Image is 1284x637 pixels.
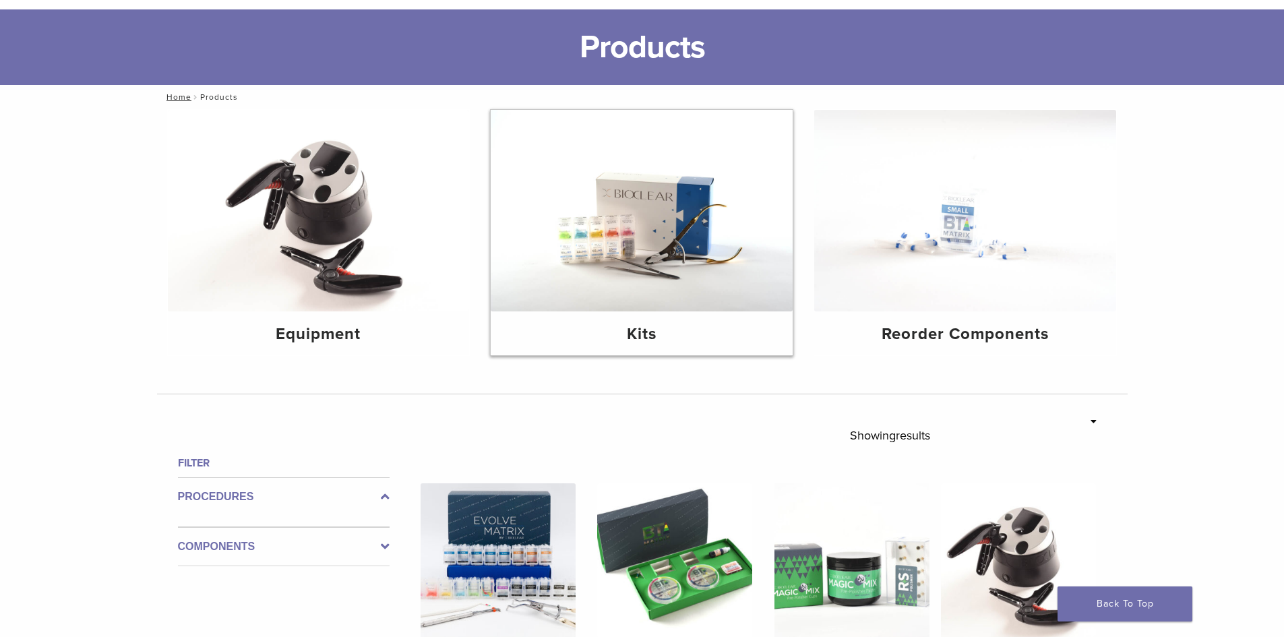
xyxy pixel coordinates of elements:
[1058,586,1192,621] a: Back To Top
[191,94,200,100] span: /
[491,110,793,355] a: Kits
[825,322,1105,346] h4: Reorder Components
[178,539,390,555] label: Components
[157,85,1128,109] nav: Products
[491,110,793,311] img: Kits
[850,421,930,450] p: Showing results
[178,455,390,471] h4: Filter
[168,110,470,355] a: Equipment
[179,322,459,346] h4: Equipment
[162,92,191,102] a: Home
[501,322,782,346] h4: Kits
[168,110,470,311] img: Equipment
[814,110,1116,311] img: Reorder Components
[178,489,390,505] label: Procedures
[814,110,1116,355] a: Reorder Components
